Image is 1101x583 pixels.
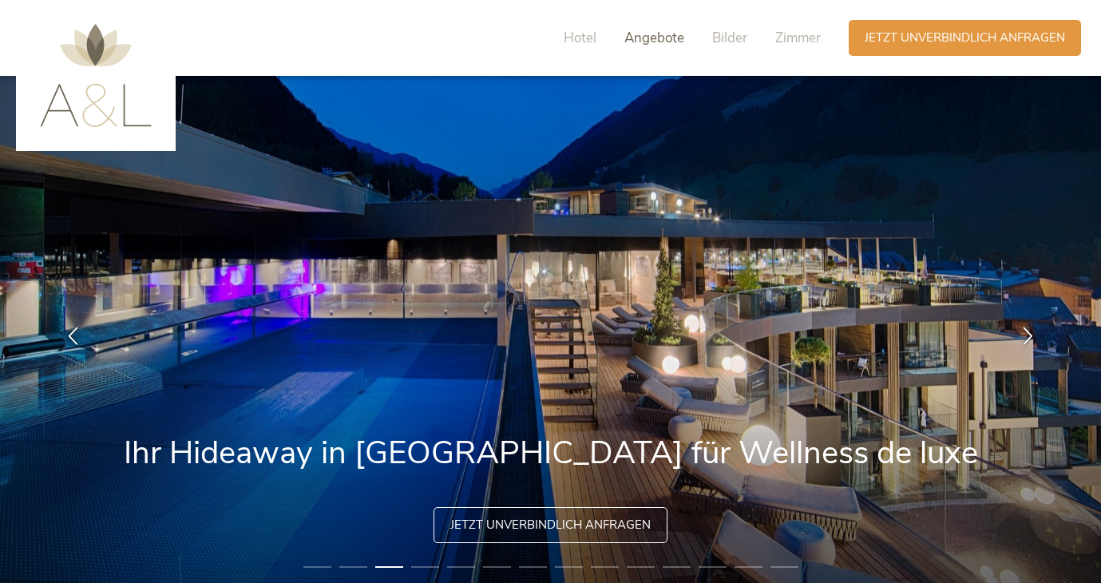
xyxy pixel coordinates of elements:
[865,30,1065,46] span: Jetzt unverbindlich anfragen
[624,29,684,47] span: Angebote
[712,29,747,47] span: Bilder
[564,29,596,47] span: Hotel
[450,517,651,533] span: Jetzt unverbindlich anfragen
[775,29,821,47] span: Zimmer
[40,24,152,127] img: AMONTI & LUNARIS Wellnessresort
